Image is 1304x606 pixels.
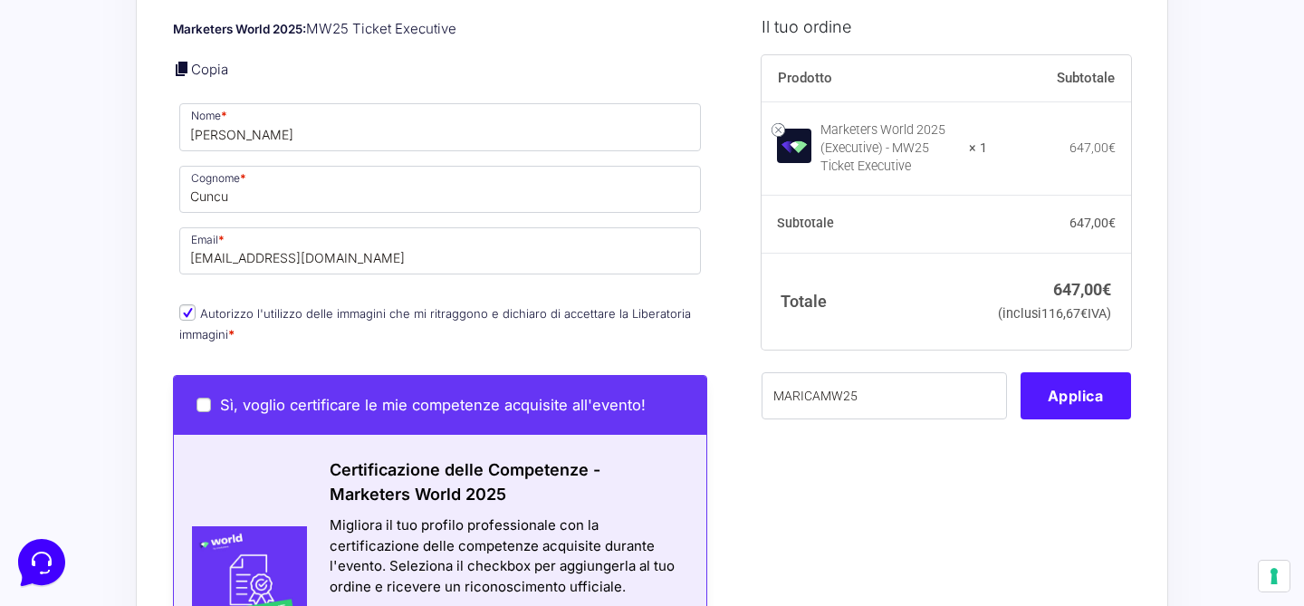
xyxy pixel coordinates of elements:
a: Copia i dettagli dell'acquirente [173,60,191,78]
p: Messaggi [157,465,206,481]
h2: [PERSON_NAME] 👋 [14,14,304,43]
span: Le tue conversazioni [29,72,154,87]
span: Trova una risposta [29,228,141,243]
strong: × 1 [969,139,987,157]
bdi: 647,00 [1053,279,1111,298]
button: Inizia una conversazione [29,156,333,192]
span: Sì, voglio certificare le mie competenze acquisite all'evento! [220,396,646,414]
span: Assistenza [76,101,276,120]
th: Totale [762,253,987,350]
a: AssistenzaTu:grazie altrettanto :)7 mesi fa [22,94,340,149]
button: Messaggi [126,439,237,481]
span: € [1108,216,1116,230]
a: Copia [191,61,228,78]
p: Home [54,465,85,481]
button: Aiuto [236,439,348,481]
div: Migliora il tuo profilo professionale con la certificazione delle competenze acquisite durante l'... [330,515,684,597]
bdi: 647,00 [1069,216,1116,230]
img: dark [29,103,65,139]
span: € [1108,139,1116,154]
span: Inizia una conversazione [118,167,267,181]
a: Apri Centro Assistenza [193,228,333,243]
button: Home [14,439,126,481]
span: 116,67 [1041,306,1088,322]
p: Tu: grazie altrettanto :) [76,123,276,141]
img: Marketers World 2025 (Executive) - MW25 Ticket Executive [777,128,811,162]
input: Autorizzo l'utilizzo delle immagini che mi ritraggono e dichiaro di accettare la Liberatoria imma... [179,304,196,321]
p: Aiuto [279,465,305,481]
iframe: Customerly Messenger Launcher [14,535,69,590]
input: Cerca un articolo... [41,267,296,285]
th: Prodotto [762,54,987,101]
small: (inclusi IVA) [998,306,1111,322]
strong: Marketers World 2025: [173,22,306,36]
label: Autorizzo l'utilizzo delle immagini che mi ritraggono e dichiaro di accettare la Liberatoria imma... [179,306,691,341]
span: € [1102,279,1111,298]
button: Le tue preferenze relative al consenso per le tecnologie di tracciamento [1259,561,1290,592]
a: [DEMOGRAPHIC_DATA] tutto [161,72,333,87]
span: Certificazione delle Competenze - Marketers World 2025 [330,460,600,504]
div: Marketers World 2025 (Executive) - MW25 Ticket Executive [820,120,957,175]
th: Subtotale [762,195,987,253]
span: € [1080,306,1088,322]
th: Subtotale [987,54,1131,101]
h3: Il tuo ordine [762,14,1131,38]
p: MW25 Ticket Executive [173,19,707,40]
input: Sì, voglio certificare le mie competenze acquisite all'evento! [197,398,211,412]
input: Coupon [762,372,1007,419]
p: 7 mesi fa [287,101,333,118]
bdi: 647,00 [1069,139,1116,154]
button: Applica [1021,372,1131,419]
